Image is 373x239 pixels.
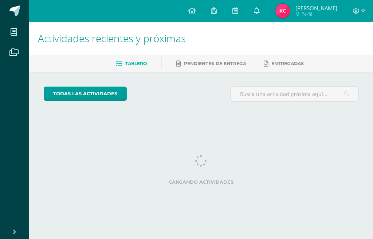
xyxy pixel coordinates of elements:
input: Busca una actividad próxima aquí... [231,87,358,101]
span: Mi Perfil [295,11,337,17]
a: Entregadas [264,58,304,69]
span: Actividades recientes y próximas [38,31,186,45]
img: 5e4ffb88585d40087ce69711d9059c0b.png [275,4,290,18]
span: [PERSON_NAME] [295,4,337,12]
a: Pendientes de entrega [176,58,246,69]
span: Pendientes de entrega [184,61,246,66]
span: Entregadas [271,61,304,66]
label: Cargando actividades [44,179,358,185]
span: Tablero [125,61,147,66]
a: Tablero [116,58,147,69]
a: todas las Actividades [44,87,127,101]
